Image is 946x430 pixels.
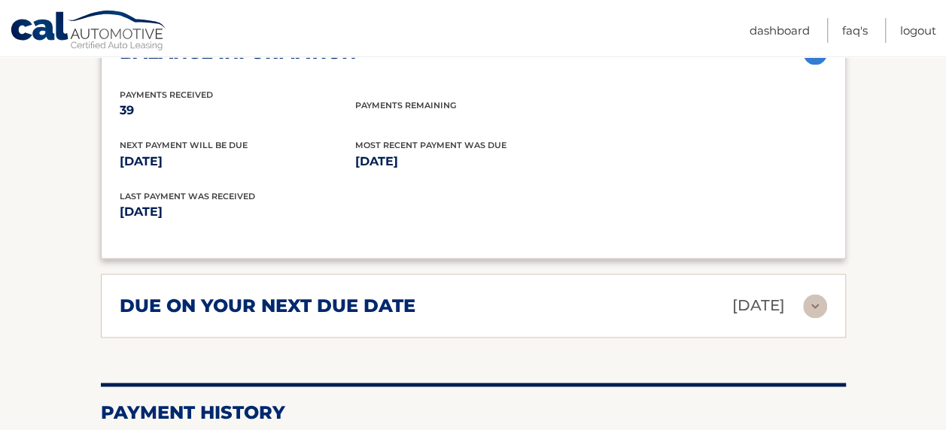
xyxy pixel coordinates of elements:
[355,100,456,111] span: Payments Remaining
[803,294,827,318] img: accordion-rest.svg
[120,89,213,100] span: Payments Received
[120,201,473,223] p: [DATE]
[120,295,415,317] h2: due on your next due date
[732,292,785,319] p: [DATE]
[355,140,506,150] span: Most Recent Payment Was Due
[750,18,810,43] a: Dashboard
[120,151,355,172] p: [DATE]
[101,401,846,424] h2: Payment History
[10,10,168,53] a: Cal Automotive
[900,18,936,43] a: Logout
[842,18,868,43] a: FAQ's
[120,100,355,121] p: 39
[355,151,591,172] p: [DATE]
[120,191,255,201] span: Last Payment was received
[120,140,248,150] span: Next Payment will be due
